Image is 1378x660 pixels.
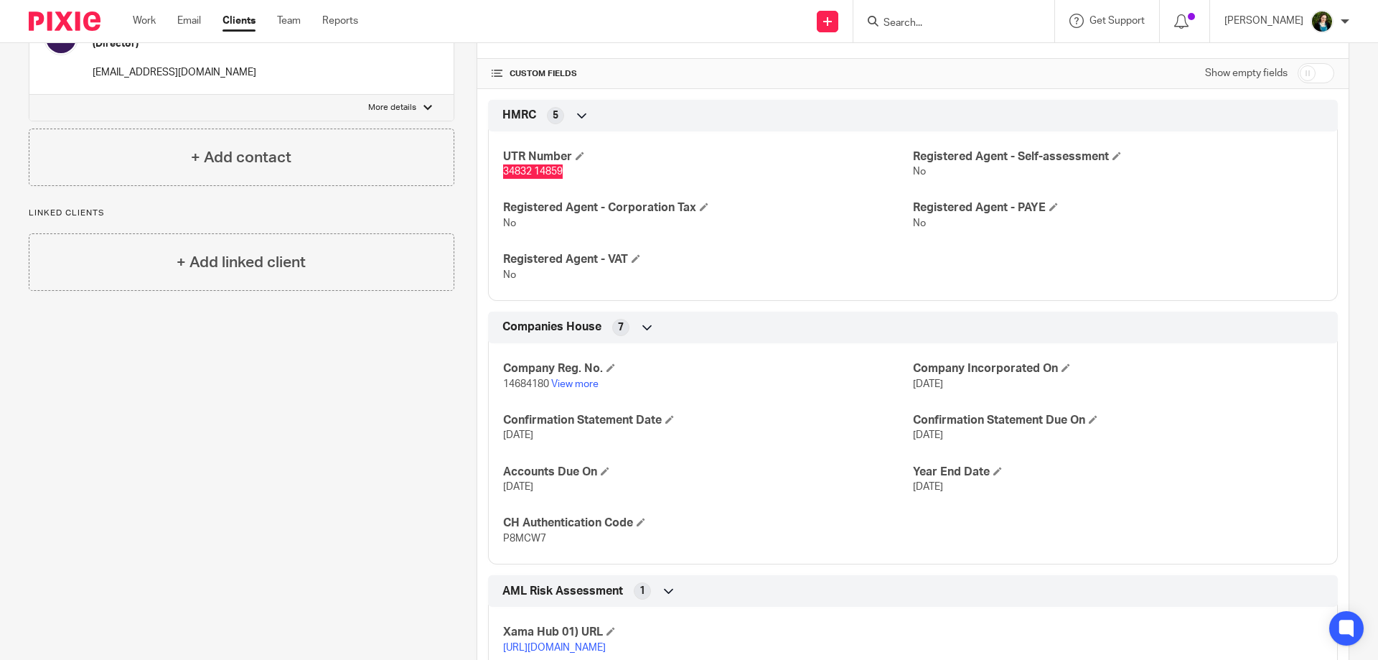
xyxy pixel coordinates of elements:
[503,167,563,177] span: 34832 14859
[503,516,913,531] h4: CH Authentication Code
[503,643,606,653] a: [URL][DOMAIN_NAME]
[503,252,913,267] h4: Registered Agent - VAT
[222,14,256,28] a: Clients
[913,149,1323,164] h4: Registered Agent - Self-assessment
[503,379,549,389] span: 14684180
[1224,14,1303,28] p: [PERSON_NAME]
[177,251,306,274] h4: + Add linked client
[913,482,943,492] span: [DATE]
[913,379,943,389] span: [DATE]
[551,379,599,389] a: View more
[1205,66,1288,80] label: Show empty fields
[133,14,156,28] a: Work
[503,430,533,440] span: [DATE]
[503,218,516,228] span: No
[913,167,926,177] span: No
[503,534,546,544] span: P8MCW7
[913,200,1323,215] h4: Registered Agent - PAYE
[322,14,358,28] a: Reports
[177,14,201,28] a: Email
[503,413,913,428] h4: Confirmation Statement Date
[639,584,645,598] span: 1
[93,65,256,80] p: [EMAIL_ADDRESS][DOMAIN_NAME]
[913,413,1323,428] h4: Confirmation Statement Due On
[502,320,601,335] span: Companies House
[503,149,913,164] h4: UTR Number
[913,361,1323,376] h4: Company Incorporated On
[502,584,623,599] span: AML Risk Assessment
[913,430,943,440] span: [DATE]
[913,218,926,228] span: No
[503,625,913,640] h4: Xama Hub 01) URL
[191,147,291,169] h4: + Add contact
[368,102,416,113] p: More details
[502,108,536,123] span: HMRC
[503,200,913,215] h4: Registered Agent - Corporation Tax
[277,14,301,28] a: Team
[29,11,100,31] img: Pixie
[882,17,1011,30] input: Search
[618,320,624,335] span: 7
[1311,10,1334,33] img: hq-XkjtJ.jpeg
[553,108,558,123] span: 5
[492,68,913,80] h4: CUSTOM FIELDS
[913,465,1323,480] h4: Year End Date
[29,208,454,219] p: Linked clients
[503,270,516,280] span: No
[503,482,533,492] span: [DATE]
[93,37,256,51] h5: (Director)
[503,361,913,376] h4: Company Reg. No.
[503,465,913,480] h4: Accounts Due On
[1089,16,1145,26] span: Get Support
